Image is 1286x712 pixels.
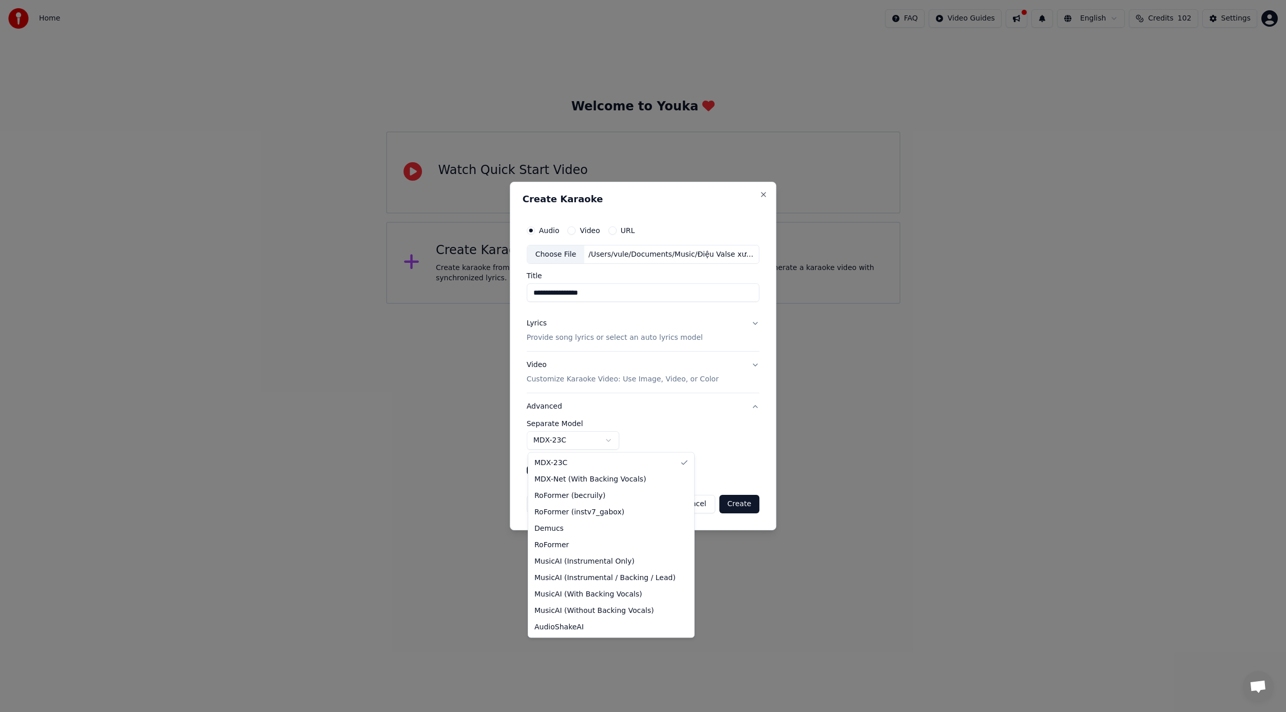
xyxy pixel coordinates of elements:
span: MusicAI (With Backing Vocals) [534,589,642,599]
span: MDX-Net (With Backing Vocals) [534,474,646,484]
span: Demucs [534,523,564,533]
span: RoFormer (becruily) [534,490,606,501]
span: MusicAI (Instrumental / Backing / Lead) [534,572,676,583]
span: RoFormer [534,540,569,550]
span: RoFormer (instv7_gabox) [534,507,624,517]
span: MDX-23C [534,458,567,468]
span: MusicAI (Without Backing Vocals) [534,605,654,615]
span: MusicAI (Instrumental Only) [534,556,635,566]
span: AudioShakeAI [534,622,584,632]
